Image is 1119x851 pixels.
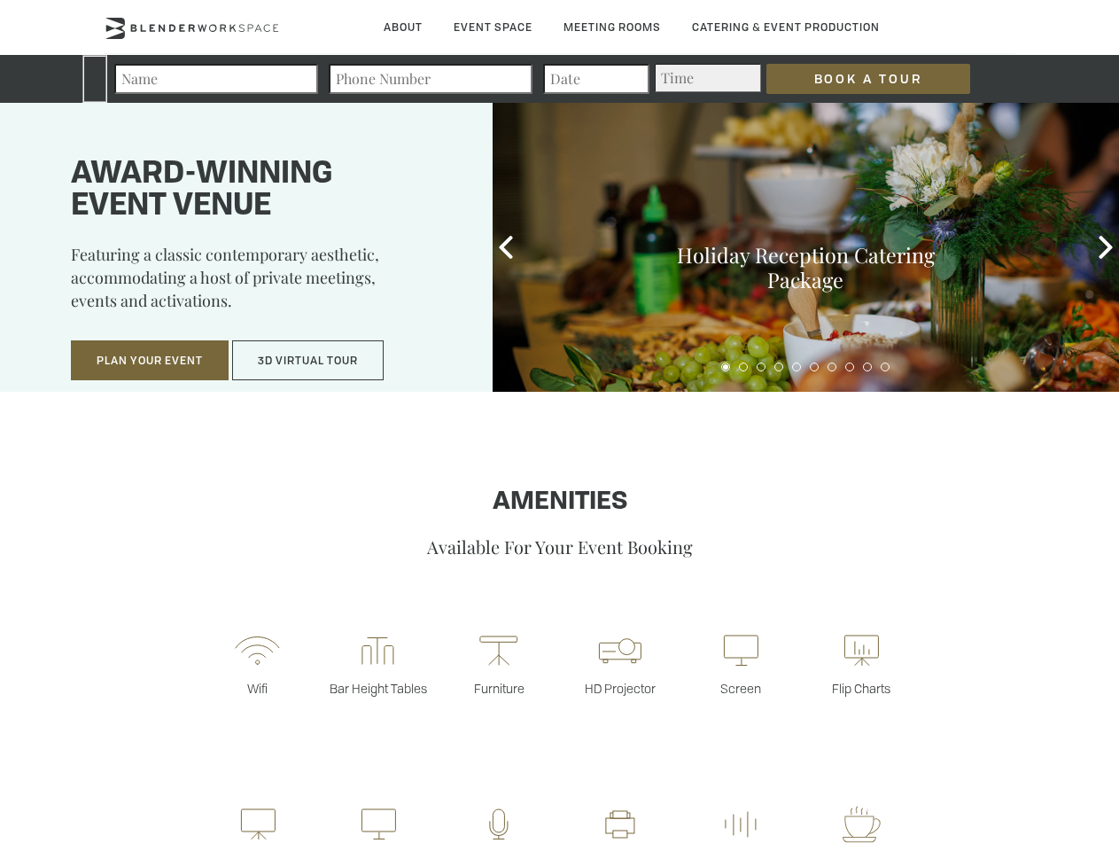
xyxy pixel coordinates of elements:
p: Wifi [197,680,317,697]
p: Featuring a classic contemporary aesthetic, accommodating a host of private meetings, events and ... [71,243,448,324]
p: Flip Charts [801,680,921,697]
a: Holiday Reception Catering Package [677,241,935,293]
p: Available For Your Event Booking [56,535,1063,558]
h1: Award-winning event venue [71,159,448,223]
p: Furniture [439,680,559,697]
input: Phone Number [329,64,532,94]
input: Book a Tour [766,64,970,94]
p: Screen [680,680,801,697]
button: Plan Your Event [71,340,229,381]
p: HD Projector [560,680,680,697]
input: Date [543,64,649,94]
iframe: Chat Widget [1030,766,1119,851]
button: 3D Virtual Tour [232,340,384,381]
input: Name [114,64,318,94]
p: Bar Height Tables [318,680,439,697]
h1: Amenities [56,488,1063,517]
